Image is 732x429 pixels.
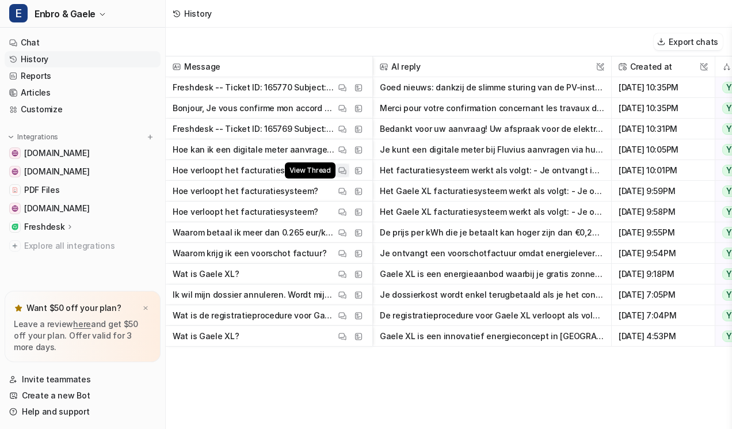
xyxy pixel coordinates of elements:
span: [DOMAIN_NAME] [24,166,89,177]
span: E [9,4,28,22]
span: [DATE] 9:55PM [616,222,710,243]
img: Freshdesk [12,223,18,230]
button: Het Gaele XL facturatiesysteem werkt als volgt: - Je ontvangt maandelijks twee facturen van Elind... [380,181,604,202]
a: www.enbro.com[DOMAIN_NAME] [5,164,161,180]
img: www.gaele.be [12,150,18,157]
button: Gaele XL is een energieaanbod waarbij je gratis zonnepanelen en een batterij krijgt, gekoppeld aa... [380,264,604,284]
span: PDF Files [24,184,59,196]
span: [DATE] 10:35PM [616,98,710,119]
span: [DOMAIN_NAME] [24,147,89,159]
a: www.gaele.be[DOMAIN_NAME] [5,145,161,161]
span: [DATE] 9:54PM [616,243,710,264]
span: View Thread [285,162,335,179]
p: Hoe kan ik een digitale meter aanvragen bij Fluvius? [173,139,335,160]
img: star [14,303,23,313]
span: Created at [616,56,710,77]
button: Je kunt een digitale meter bij Fluvius aanvragen via hun online platform. Hierbij volg je deze st... [380,139,604,160]
button: Het Gaele XL facturatiesysteem werkt als volgt: - Je ontvangt elke maand een voorschotfactuur van... [380,202,604,222]
p: Hoe verloopt het facturatiesysteem? [173,160,318,181]
a: Create a new Bot [5,388,161,404]
p: Waarom krijg ik een voorschot factuur? [173,243,326,264]
p: Integrations [17,132,58,142]
a: PDF FilesPDF Files [5,182,161,198]
p: Want $50 off your plan? [26,302,121,314]
button: Goed nieuws: dankzij de slimme sturing van de PV-installatie kan het systeem automatisch voorkome... [380,77,604,98]
img: enbro-my.sharepoint.com [12,205,18,212]
p: Wat is Gaele XL? [173,264,239,284]
a: Explore all integrations [5,238,161,254]
img: menu_add.svg [146,133,154,141]
button: Het facturatiesysteem werkt als volgt: - Je ontvangt in het begin van de maand een voorschotfactu... [380,160,604,181]
p: Freshdesk -- Ticket ID: 165770 Subject: Re: Zonnepanelen Metropool Noord Contact Name: [PERSON_NA... [173,77,335,98]
span: [DATE] 10:31PM [616,119,710,139]
button: Bedankt voor uw aanvraag! Uw afspraak voor de elektrische keuring van de huishoudelijke installat... [380,119,604,139]
img: x [142,305,149,312]
img: PDF Files [12,187,18,193]
p: Hoe verloopt het facturatiesysteem? [173,202,318,222]
span: [DATE] 7:04PM [616,305,710,326]
p: Hoe verloopt het facturatiesysteem? [173,181,318,202]
a: Help and support [5,404,161,420]
p: Freshdesk -- Ticket ID: 165769 Subject: Uw aanvraag werd ingepland Contact Name: Info Contact Ema... [173,119,335,139]
span: [DATE] 7:05PM [616,284,710,305]
a: Articles [5,85,161,101]
button: View Thread [335,164,349,177]
button: Integrations [5,131,62,143]
span: Enbro & Gaele [35,6,96,22]
button: Je dossierkost wordt enkel terugbetaald als je het contract annuleert binnen 14 dagen na ondertek... [380,284,604,305]
span: [DATE] 9:18PM [616,264,710,284]
button: De prijs per kWh die je betaalt kan hoger zijn dan €0,265/kWh door verschillende factoren: - Bij ... [380,222,604,243]
p: Bonjour, Je vous confirme mon accord pour les travaux d’amélioration de la mise à la terre pour l... [173,98,335,119]
a: Customize [5,101,161,117]
span: [DATE] 10:05PM [616,139,710,160]
p: Freshdesk [24,221,64,233]
p: Leave a review and get $50 off your plan. Offer valid for 3 more days. [14,318,151,353]
p: Wat is Gaele XL? [173,326,239,347]
img: explore all integrations [9,240,21,252]
button: Merci pour votre confirmation concernant les travaux d’amélioration de la mise à la terre pour le... [380,98,604,119]
button: Gaele XL is een innovatief energieconcept in [GEOGRAPHIC_DATA] waarbij je gratis zonnepanelen én ... [380,326,604,347]
span: Explore all integrations [24,237,156,255]
a: Chat [5,35,161,51]
img: www.enbro.com [12,168,18,175]
p: Wat is de registratieprocedure voor Gaele XL? [173,305,335,326]
button: Export chats [654,33,723,50]
span: [DATE] 9:59PM [616,181,710,202]
span: AI reply [378,56,607,77]
img: expand menu [7,133,15,141]
span: [DOMAIN_NAME] [24,203,89,214]
a: Invite teammates [5,371,161,388]
p: Ik wil mijn dossier annuleren. Wordt mijn dossierkost terugbetaald? [173,284,335,305]
div: History [184,7,212,20]
button: De registratieprocedure voor Gaele XL verloopt als volgt: 1. Aanmelden kan via het online [regist... [380,305,604,326]
button: Je ontvangt een voorschotfactuur omdat energieleveranciers werken met maandelijkse voorschotten d... [380,243,604,264]
span: [DATE] 9:58PM [616,202,710,222]
p: Waarom betaal ik meer dan 0.265 eur/kwh? [173,222,335,243]
a: Reports [5,68,161,84]
span: Message [170,56,368,77]
a: enbro-my.sharepoint.com[DOMAIN_NAME] [5,200,161,217]
span: [DATE] 4:53PM [616,326,710,347]
span: [DATE] 10:35PM [616,77,710,98]
a: here [73,319,91,329]
a: History [5,51,161,67]
span: [DATE] 10:01PM [616,160,710,181]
